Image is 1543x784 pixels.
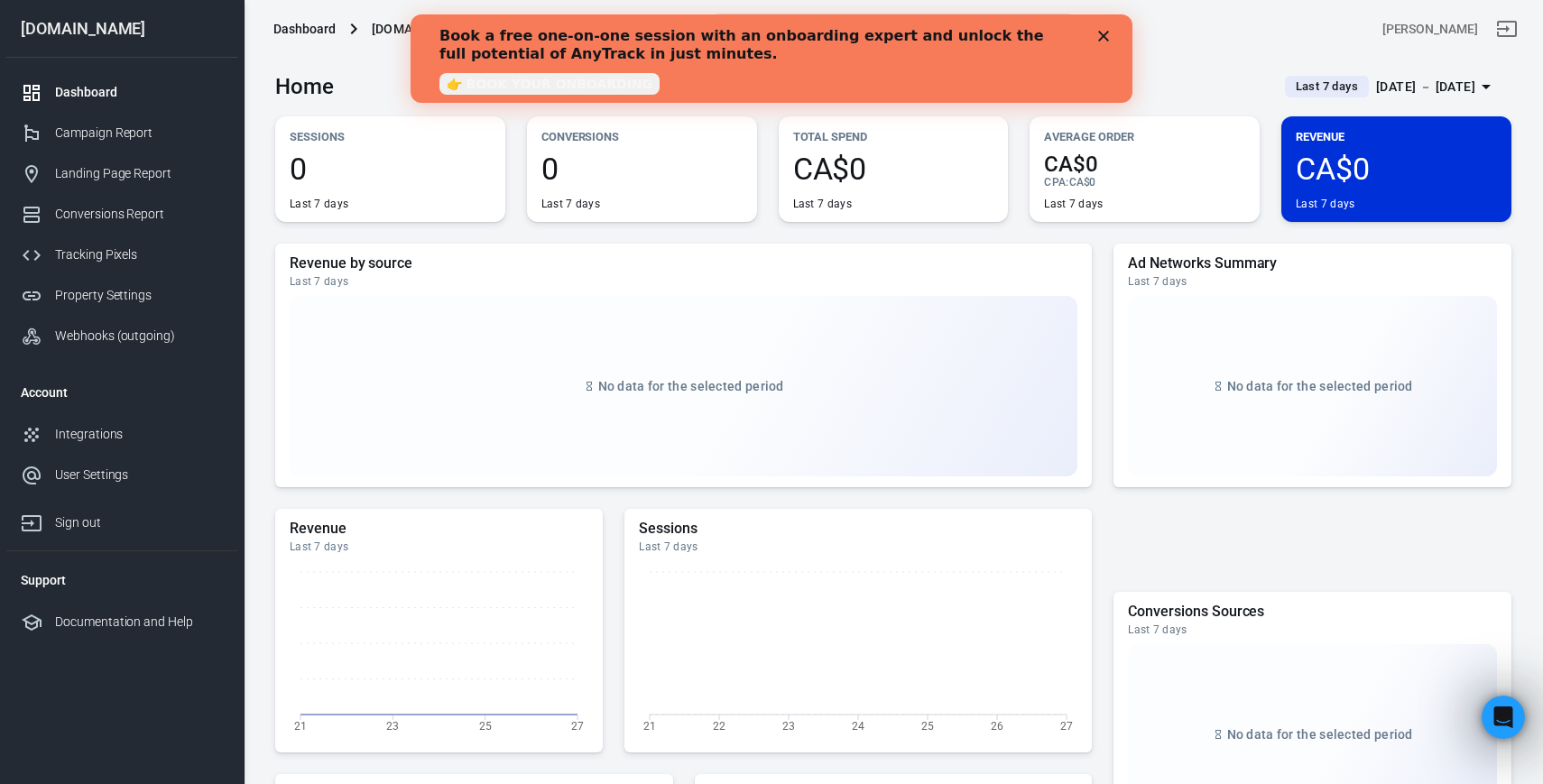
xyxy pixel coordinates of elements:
div: Campaign Report [55,124,223,143]
div: [DOMAIN_NAME] [6,21,237,37]
p: Total Spend [793,127,994,146]
div: Integrations [55,425,223,444]
div: Sign out [55,513,223,532]
div: Last 7 days [290,540,588,554]
tspan: 25 [921,719,934,732]
div: Last 7 days [1296,197,1354,211]
div: Documentation and Help [55,613,223,632]
p: Sessions [290,127,491,146]
div: User Settings [55,466,223,484]
a: Sign out [1485,7,1529,51]
h3: Home [275,74,334,99]
div: Last 7 days [541,197,600,211]
p: Conversions [541,127,743,146]
h5: Sessions [639,520,1077,538]
span: No data for the selected period [598,379,784,393]
tspan: 26 [991,719,1003,732]
p: Revenue [1296,127,1497,146]
div: Conversions Report [55,205,223,224]
div: [DATE] － [DATE] [1376,76,1475,98]
span: CPA : [1044,176,1068,189]
button: Find anything...⌘ + K [713,14,1074,44]
a: Webhooks (outgoing) [6,316,237,356]
div: Last 7 days [1128,623,1497,637]
span: CA$0 [1044,153,1245,175]
h5: Ad Networks Summary [1128,254,1497,272]
div: Property Settings [55,286,223,305]
a: Sign out [6,495,237,543]
div: Webhooks (outgoing) [55,327,223,346]
button: [DOMAIN_NAME] [365,13,494,46]
span: CA$0 [1296,153,1497,184]
div: Close [688,16,706,27]
tspan: 23 [386,719,399,732]
div: Last 7 days [639,540,1077,554]
li: Support [6,558,237,602]
span: No data for the selected period [1227,727,1413,742]
li: Account [6,371,237,414]
iframe: Intercom live chat banner [411,14,1132,103]
span: CA$0 [1069,176,1096,189]
span: Last 7 days [1289,78,1365,96]
div: Last 7 days [793,197,852,211]
a: Property Settings [6,275,237,316]
div: Last 7 days [290,274,1077,289]
tspan: 21 [643,719,656,732]
h5: Conversions Sources [1128,603,1497,621]
div: Last 7 days [1128,274,1497,289]
tspan: 25 [479,719,492,732]
tspan: 21 [294,719,307,732]
tspan: 27 [1060,719,1073,732]
iframe: Intercom live chat [1482,696,1525,739]
p: Average Order [1044,127,1245,146]
tspan: 22 [713,719,725,732]
h5: Revenue by source [290,254,1077,272]
span: No data for the selected period [1227,379,1413,393]
a: Landing Page Report [6,153,237,194]
div: Dashboard [55,83,223,102]
a: Integrations [6,414,237,455]
div: Last 7 days [290,197,348,211]
h5: Revenue [290,520,588,538]
a: Tracking Pixels [6,235,237,275]
a: Dashboard [6,72,237,113]
button: Last 7 days[DATE] － [DATE] [1270,72,1511,102]
tspan: 27 [571,719,584,732]
tspan: 24 [852,719,864,732]
span: CA$0 [793,153,994,184]
span: 0 [290,153,491,184]
a: Conversions Report [6,194,237,235]
div: Tracking Pixels [55,245,223,264]
div: Dashboard [273,20,336,38]
span: 0 [541,153,743,184]
div: Last 7 days [1044,197,1103,211]
a: User Settings [6,455,237,495]
tspan: 23 [782,719,795,732]
span: nutraeli.com [372,18,473,41]
div: Account id: cKkWibcg [1382,20,1478,39]
a: Campaign Report [6,113,237,153]
div: Landing Page Report [55,164,223,183]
